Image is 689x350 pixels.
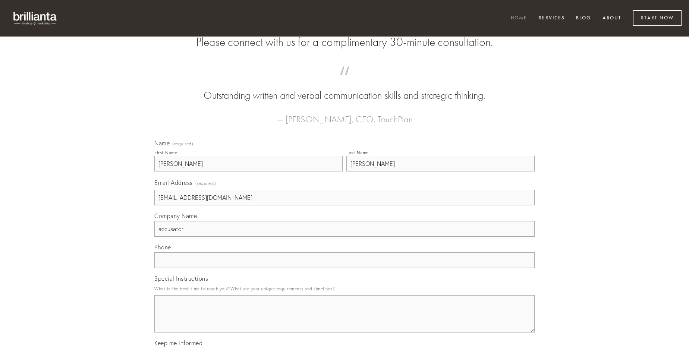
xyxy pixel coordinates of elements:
[346,150,369,155] div: Last Name
[534,12,570,25] a: Services
[154,139,170,147] span: Name
[154,275,208,282] span: Special Instructions
[154,179,193,186] span: Email Address
[571,12,596,25] a: Blog
[195,178,216,188] span: (required)
[154,150,177,155] div: First Name
[154,243,171,251] span: Phone
[7,7,63,29] img: brillianta - research, strategy, marketing
[633,10,682,26] a: Start Now
[166,74,523,88] span: “
[506,12,532,25] a: Home
[154,35,535,49] h2: Please connect with us for a complimentary 30-minute consultation.
[166,74,523,103] blockquote: Outstanding written and verbal communication skills and strategic thinking.
[166,103,523,127] figcaption: — [PERSON_NAME], CEO, TouchPlan
[598,12,626,25] a: About
[172,142,193,146] span: (required)
[154,339,202,347] span: Keep me informed
[154,212,197,220] span: Company Name
[154,284,535,294] p: What is the best time to reach you? What are your unique requirements and timelines?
